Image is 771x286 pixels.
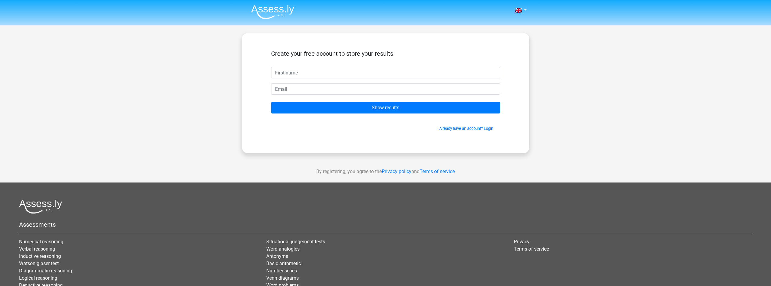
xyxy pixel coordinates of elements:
a: Numerical reasoning [19,239,63,245]
a: Privacy policy [382,169,411,174]
a: Number series [266,268,297,274]
a: Logical reasoning [19,275,57,281]
a: Word analogies [266,246,300,252]
a: Terms of service [514,246,549,252]
h5: Assessments [19,221,752,228]
a: Basic arithmetic [266,261,301,266]
a: Inductive reasoning [19,253,61,259]
input: Show results [271,102,500,113]
a: Terms of service [420,169,455,174]
h5: Create your free account to store your results [271,50,500,57]
input: First name [271,67,500,78]
input: Email [271,83,500,95]
a: Venn diagrams [266,275,299,281]
a: Antonyms [266,253,288,259]
a: Already have an account? Login [439,126,493,131]
a: Watson glaser test [19,261,59,266]
img: Assessly [251,5,294,19]
a: Diagrammatic reasoning [19,268,72,274]
a: Verbal reasoning [19,246,55,252]
a: Privacy [514,239,530,245]
img: Assessly logo [19,199,62,214]
a: Situational judgement tests [266,239,325,245]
